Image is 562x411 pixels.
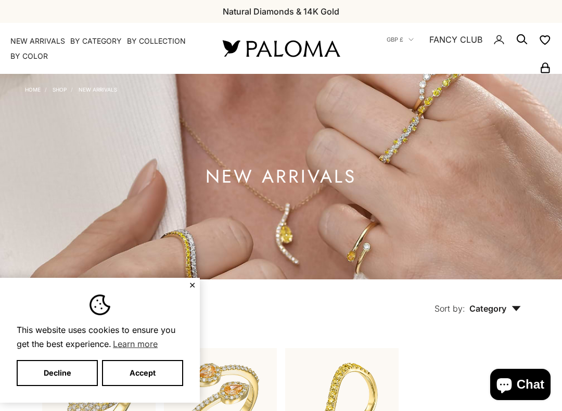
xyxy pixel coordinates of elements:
span: Sort by: [435,303,465,314]
h1: NEW ARRIVALS [206,170,356,183]
summary: By Collection [127,36,186,46]
nav: Primary navigation [10,36,198,61]
a: Shop [53,86,67,93]
nav: Secondary navigation [364,23,552,74]
summary: By Category [70,36,122,46]
span: GBP £ [387,35,403,44]
a: NEW ARRIVALS [79,86,117,93]
inbox-online-store-chat: Shopify online store chat [487,369,554,403]
a: Learn more [111,336,159,352]
a: NEW ARRIVALS [10,36,65,46]
a: FANCY CLUB [429,33,482,46]
button: GBP £ [387,35,414,44]
button: Sort by: Category [411,279,545,323]
a: Home [25,86,41,93]
span: This website uses cookies to ensure you get the best experience. [17,324,183,352]
button: Close [189,282,196,288]
summary: By Color [10,51,48,61]
p: Natural Diamonds & 14K Gold [223,5,339,18]
nav: Breadcrumb [25,84,117,93]
button: Accept [102,360,183,386]
button: Decline [17,360,98,386]
span: Category [469,303,521,314]
img: Cookie banner [90,294,110,315]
